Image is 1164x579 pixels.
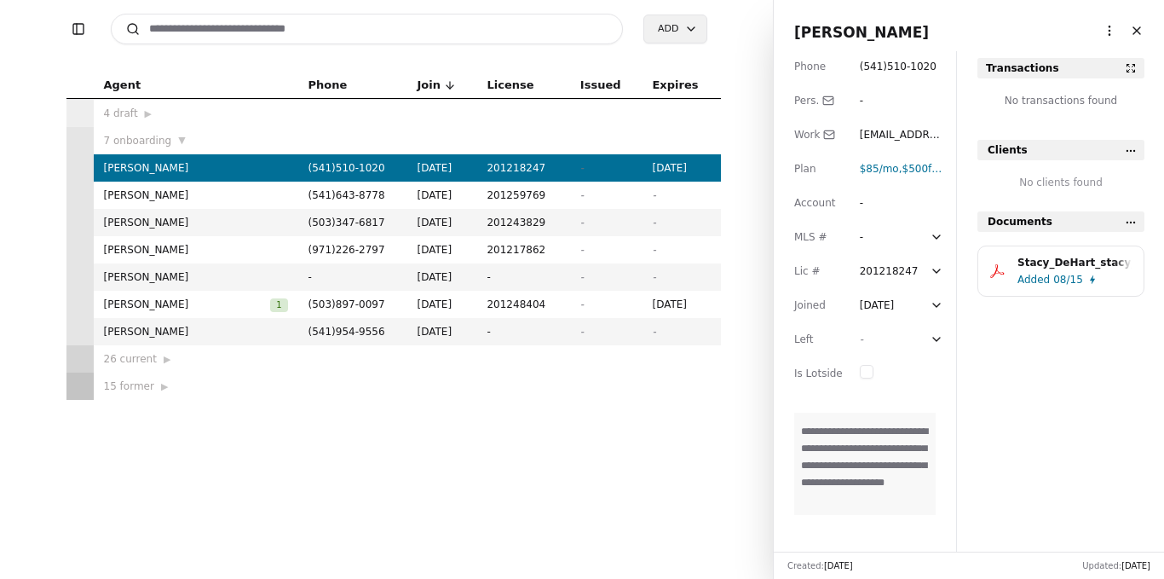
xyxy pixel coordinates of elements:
[652,217,655,229] span: -
[652,244,655,256] span: -
[308,76,348,95] span: Phone
[580,244,584,256] span: -
[794,263,843,280] div: Lic #
[860,129,942,175] span: [EMAIL_ADDRESS][DOMAIN_NAME]
[418,323,467,340] span: [DATE]
[1017,254,1132,271] div: Stacy_DeHart_stacy_dehart_gideon_sylvan.pdf
[308,298,385,310] span: ( 503 ) 897 - 0097
[487,323,559,340] span: -
[270,298,287,312] span: 1
[580,76,621,95] span: Issued
[104,76,141,95] span: Agent
[580,271,584,283] span: -
[580,189,584,201] span: -
[977,246,1144,297] button: Stacy_DeHart_stacy_dehart_gideon_sylvan.pdfAdded08/15
[1053,271,1083,288] span: 08/15
[418,214,467,231] span: [DATE]
[418,241,467,258] span: [DATE]
[860,92,890,109] div: -
[580,162,584,174] span: -
[104,241,288,258] span: [PERSON_NAME]
[860,297,895,314] div: [DATE]
[308,162,385,174] span: ( 541 ) 510 - 1020
[418,187,467,204] span: [DATE]
[487,76,533,95] span: License
[487,187,559,204] span: 201259769
[104,296,271,313] span: [PERSON_NAME]
[787,559,853,572] div: Created:
[988,142,1028,159] span: Clients
[104,187,288,204] span: [PERSON_NAME]
[418,159,467,177] span: [DATE]
[308,269,397,286] span: -
[860,263,919,280] div: 201218247
[104,105,288,122] div: 4 draft
[178,133,185,148] span: ▼
[794,160,843,177] div: Plan
[794,297,843,314] div: Joined
[418,269,467,286] span: [DATE]
[977,174,1144,191] div: No clients found
[652,159,710,177] span: [DATE]
[308,244,385,256] span: ( 971 ) 226 - 2797
[794,24,929,41] span: [PERSON_NAME]
[164,352,170,368] span: ▶
[652,296,710,313] span: [DATE]
[860,163,902,175] span: ,
[580,298,584,310] span: -
[487,159,559,177] span: 201218247
[860,333,863,345] span: -
[104,350,288,368] div: 26 current
[794,229,843,246] div: MLS #
[161,379,168,395] span: ▶
[643,14,706,43] button: Add
[794,194,843,211] div: Account
[860,163,899,175] span: $85 /mo
[418,76,441,95] span: Join
[580,326,584,338] span: -
[860,229,890,246] div: -
[104,214,288,231] span: [PERSON_NAME]
[487,241,559,258] span: 201217862
[580,217,584,229] span: -
[652,76,698,95] span: Expires
[977,92,1144,119] div: No transactions found
[308,189,385,201] span: ( 541 ) 643 - 8778
[860,194,890,211] div: -
[145,107,152,122] span: ▶
[308,326,385,338] span: ( 541 ) 954 - 9556
[487,269,559,286] span: -
[652,271,655,283] span: -
[1121,561,1150,570] span: [DATE]
[794,365,843,382] div: Is Lotside
[270,296,287,313] button: 1
[794,58,843,75] div: Phone
[794,126,843,143] div: Work
[487,296,559,313] span: 201248404
[104,132,172,149] span: 7 onboarding
[308,217,385,229] span: ( 503 ) 347 - 6817
[794,331,843,348] div: Left
[988,213,1052,230] span: Documents
[652,189,655,201] span: -
[104,323,288,340] span: [PERSON_NAME]
[902,163,945,175] span: $500 fee
[1082,559,1150,572] div: Updated:
[104,159,288,177] span: [PERSON_NAME]
[1017,271,1050,288] span: Added
[824,561,853,570] span: [DATE]
[104,378,288,395] div: 15 former
[986,60,1059,77] div: Transactions
[652,326,655,338] span: -
[104,269,288,286] span: [PERSON_NAME]
[418,296,467,313] span: [DATE]
[860,61,936,72] span: ( 541 ) 510 - 1020
[794,92,843,109] div: Pers.
[487,214,559,231] span: 201243829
